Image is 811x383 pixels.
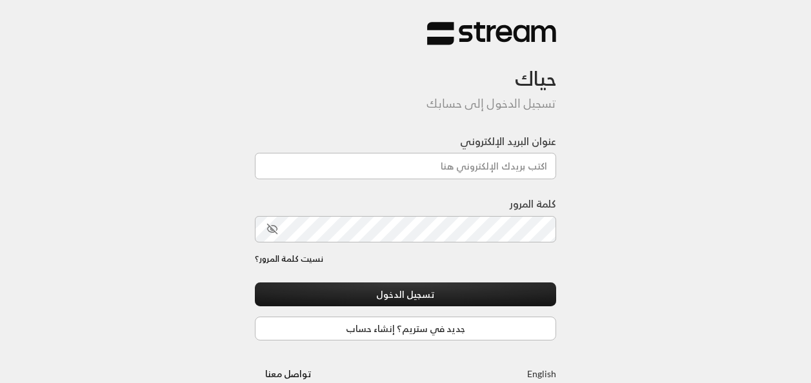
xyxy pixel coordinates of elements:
[255,46,557,90] h3: حياك
[255,153,557,179] input: اكتب بريدك الإلكتروني هنا
[255,97,557,111] h5: تسجيل الدخول إلى حسابك
[427,21,556,46] img: Stream Logo
[255,366,323,382] a: تواصل معنا
[255,253,323,266] a: نسيت كلمة المرور؟
[460,133,556,149] label: عنوان البريد الإلكتروني
[255,317,557,340] a: جديد في ستريم؟ إنشاء حساب
[261,218,283,240] button: toggle password visibility
[255,282,557,306] button: تسجيل الدخول
[510,196,556,211] label: كلمة المرور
